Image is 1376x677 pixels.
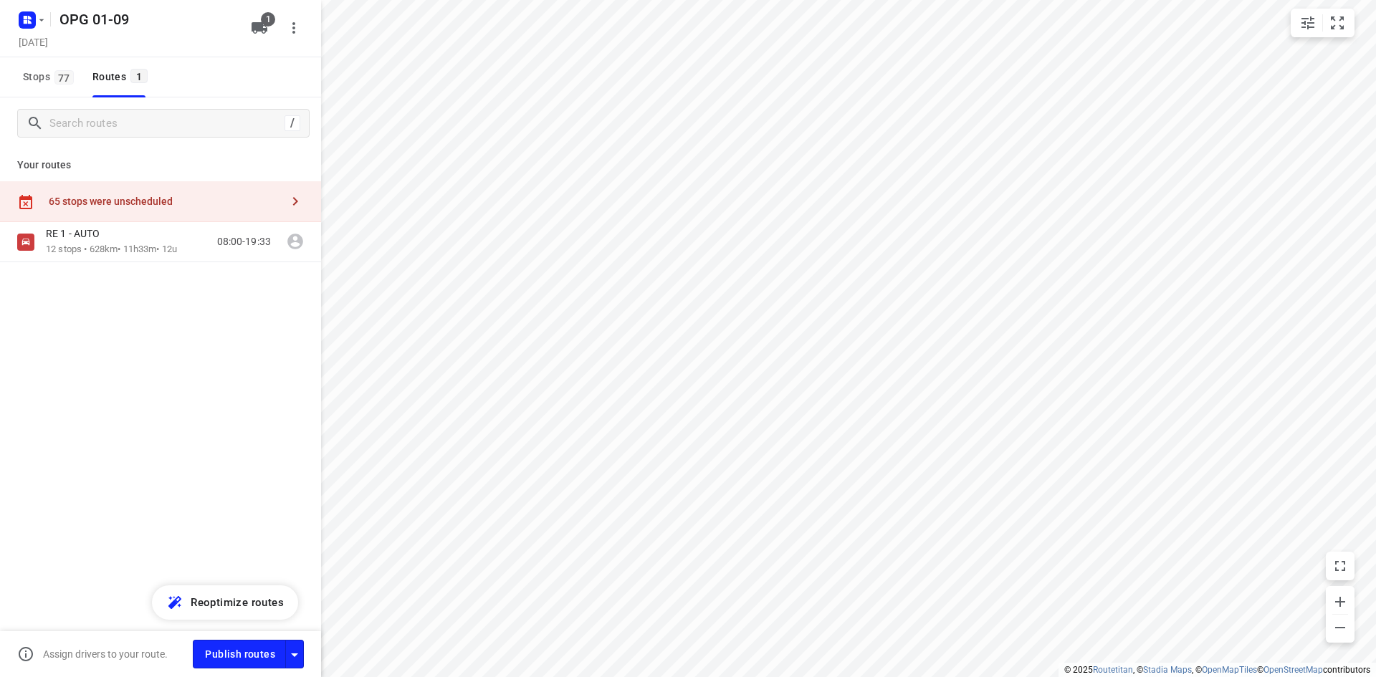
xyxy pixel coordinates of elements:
[193,640,286,668] button: Publish routes
[281,227,310,256] span: Assign driver
[285,115,300,131] div: /
[17,158,304,173] p: Your routes
[217,234,271,249] p: 08:00-19:33
[23,68,78,86] span: Stops
[152,585,298,620] button: Reoptimize routes
[1143,665,1192,675] a: Stadia Maps
[205,645,275,663] span: Publish routes
[1093,665,1133,675] a: Routetitan
[261,12,275,27] span: 1
[54,70,74,85] span: 77
[13,34,54,50] h5: Project date
[130,69,148,83] span: 1
[1064,665,1370,675] li: © 2025 , © , © © contributors
[1291,9,1354,37] div: small contained button group
[286,645,303,663] div: Driver app settings
[1323,9,1352,37] button: Fit zoom
[191,593,284,612] span: Reoptimize routes
[245,14,274,42] button: 1
[49,196,281,207] div: 65 stops were unscheduled
[1202,665,1257,675] a: OpenMapTiles
[54,8,239,31] h5: Rename
[46,227,108,240] p: RE 1 - AUTO
[1263,665,1323,675] a: OpenStreetMap
[1294,9,1322,37] button: Map settings
[92,68,152,86] div: Routes
[43,648,168,660] p: Assign drivers to your route.
[49,112,285,135] input: Search routes
[46,243,177,256] p: 12 stops • 628km • 11h33m • 12u
[279,14,308,42] button: More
